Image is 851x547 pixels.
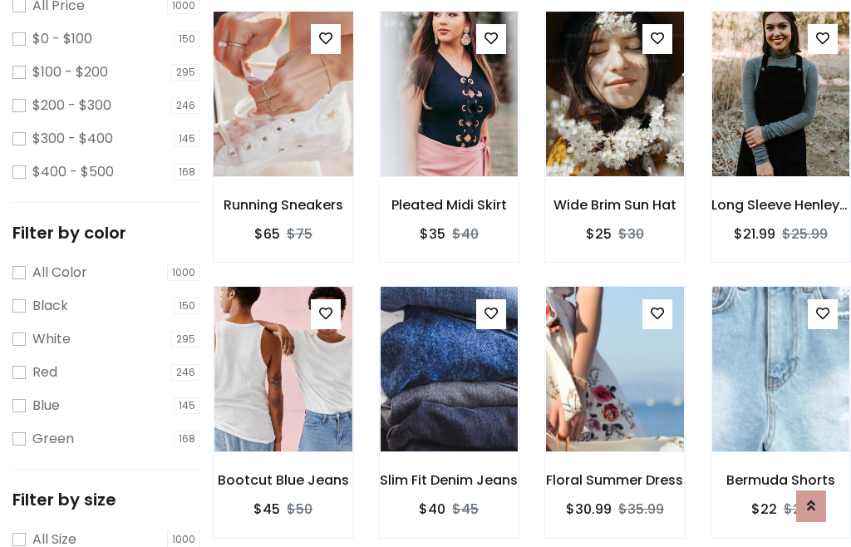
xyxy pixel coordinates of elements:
span: 145 [174,131,200,147]
h5: Filter by color [12,223,200,243]
span: 150 [174,298,200,314]
label: White [32,329,71,349]
h6: Running Sneakers [214,197,353,213]
del: $50 [287,500,312,519]
h6: $40 [419,501,445,517]
del: $25 [784,500,809,519]
label: Blue [32,396,60,416]
del: $30 [618,224,644,244]
h6: $45 [253,501,280,517]
span: 295 [171,64,200,81]
label: Red [32,362,57,382]
h6: Pleated Midi Skirt [380,197,519,213]
h6: $25 [586,226,612,242]
label: $0 - $100 [32,29,92,49]
h6: Floral Summer Dress [545,472,685,488]
label: All Color [32,263,87,283]
del: $25.99 [782,224,828,244]
span: 145 [174,397,200,414]
del: $40 [452,224,479,244]
del: $45 [452,500,479,519]
label: $300 - $400 [32,129,113,149]
label: $400 - $500 [32,162,114,182]
h6: $22 [751,501,777,517]
h6: $21.99 [734,226,775,242]
h6: Long Sleeve Henley T-Shirt [711,197,851,213]
h5: Filter by size [12,490,200,510]
del: $35.99 [618,500,664,519]
h6: Slim Fit Denim Jeans [380,472,519,488]
h6: $30.99 [566,501,612,517]
h6: $35 [420,226,445,242]
label: Green [32,429,74,449]
span: 295 [171,331,200,347]
h6: Bermuda Shorts [711,472,851,488]
h6: $65 [254,226,280,242]
span: 1000 [167,264,200,281]
label: $100 - $200 [32,62,108,82]
span: 246 [171,364,200,381]
del: $75 [287,224,312,244]
span: 168 [174,431,200,447]
span: 150 [174,31,200,47]
h6: Bootcut Blue Jeans [214,472,353,488]
span: 246 [171,97,200,114]
label: $200 - $300 [32,96,111,116]
label: Black [32,296,68,316]
h6: Wide Brim Sun Hat [545,197,685,213]
span: 168 [174,164,200,180]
